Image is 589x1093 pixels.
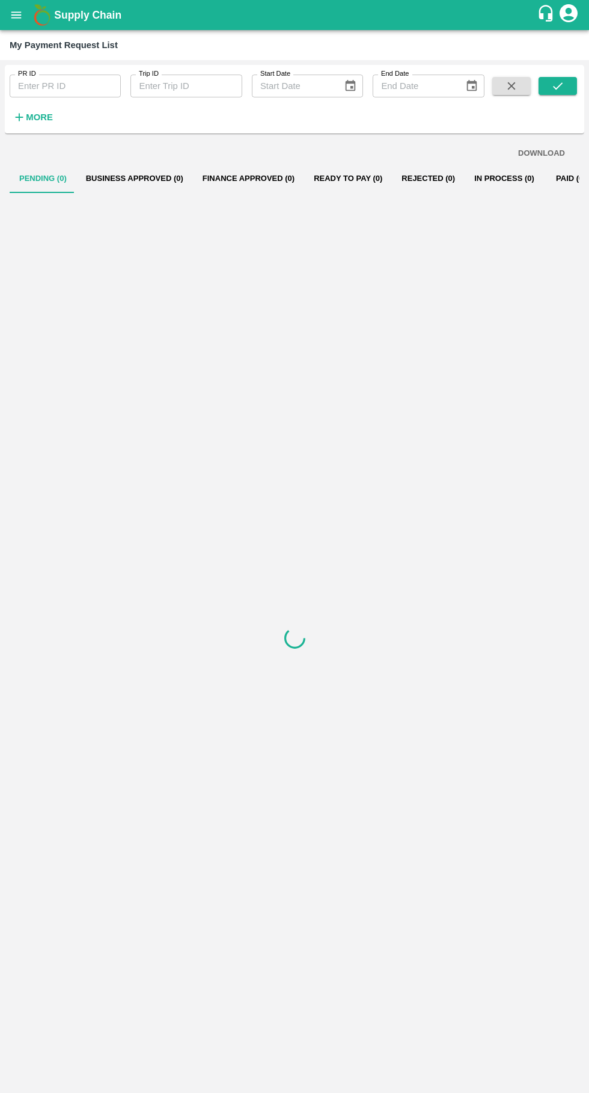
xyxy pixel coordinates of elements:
[30,3,54,27] img: logo
[260,69,290,79] label: Start Date
[513,143,570,164] button: DOWNLOAD
[537,4,558,26] div: customer-support
[26,112,53,122] strong: More
[10,75,121,97] input: Enter PR ID
[76,164,193,193] button: Business Approved (0)
[139,69,159,79] label: Trip ID
[373,75,455,97] input: End Date
[465,164,544,193] button: In Process (0)
[10,107,56,127] button: More
[130,75,242,97] input: Enter Trip ID
[304,164,392,193] button: Ready To Pay (0)
[10,37,118,53] div: My Payment Request List
[54,9,121,21] b: Supply Chain
[193,164,304,193] button: Finance Approved (0)
[18,69,36,79] label: PR ID
[252,75,334,97] input: Start Date
[392,164,465,193] button: Rejected (0)
[339,75,362,97] button: Choose date
[558,2,579,28] div: account of current user
[54,7,537,23] a: Supply Chain
[460,75,483,97] button: Choose date
[381,69,409,79] label: End Date
[2,1,30,29] button: open drawer
[10,164,76,193] button: Pending (0)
